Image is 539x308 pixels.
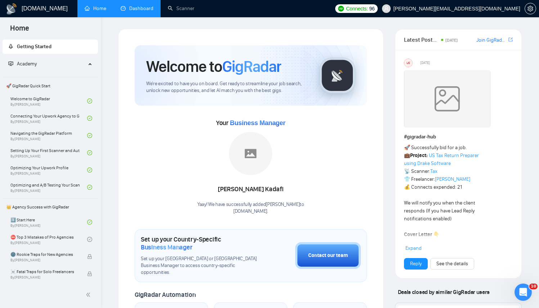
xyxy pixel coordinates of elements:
span: export [508,37,513,42]
span: Academy [8,61,37,67]
div: US [404,59,412,67]
span: user [384,6,389,11]
span: check-circle [87,237,92,242]
div: Yaay! We have successfully added [PERSON_NAME] to [197,201,304,215]
span: Academy [17,61,37,67]
span: Business Manager [141,243,192,251]
img: logo [6,3,17,15]
span: We're excited to have you on board. Get ready to streamline your job search, unlock new opportuni... [146,81,308,94]
a: Reply [410,260,422,268]
h1: # gigradar-hub [404,133,513,141]
span: Deals closed by similar GigRadar users [395,286,493,298]
a: searchScanner [168,5,194,12]
span: check-circle [87,150,92,155]
span: check-circle [87,116,92,121]
a: US Tax Return Preparer using Drake Software [404,152,479,166]
span: ☠️ Fatal Traps for Solo Freelancers [10,268,80,275]
img: upwork-logo.png [338,6,344,12]
span: check-circle [87,98,92,104]
button: Contact our team [295,242,361,269]
a: Navigating the GigRadar PlatformBy[PERSON_NAME] [10,128,87,143]
button: See the details [430,258,474,270]
span: Your [216,119,286,127]
a: homeHome [85,5,106,12]
span: 🌚 Rookie Traps for New Agencies [10,251,80,258]
li: Getting Started [3,40,98,54]
a: setting [525,6,536,12]
strong: Cover Letter 👇 [404,231,439,238]
div: [PERSON_NAME] Kadafi [197,183,304,196]
h1: Set up your Country-Specific [141,235,259,251]
h1: Welcome to [146,57,281,76]
a: See the details [436,260,468,268]
a: Tax [430,168,437,174]
span: [DATE] [420,60,430,66]
span: Latest Posts from the GigRadar Community [404,35,439,44]
span: GigRadar Automation [135,291,196,299]
span: Getting Started [17,43,51,50]
a: Join GigRadar Slack Community [476,36,507,44]
a: export [508,36,513,43]
span: Set up your [GEOGRAPHIC_DATA] or [GEOGRAPHIC_DATA] Business Manager to access country-specific op... [141,256,259,276]
span: GigRadar [222,57,281,76]
span: lock [87,254,92,259]
a: [PERSON_NAME] [435,176,470,182]
a: Connecting Your Upwork Agency to GigRadarBy[PERSON_NAME] [10,110,87,126]
iframe: Intercom live chat [515,284,532,301]
a: ⛔ Top 3 Mistakes of Pro AgenciesBy[PERSON_NAME] [10,231,87,247]
a: Optimizing and A/B Testing Your Scanner for Better ResultsBy[PERSON_NAME] [10,179,87,195]
span: [DATE] [445,38,458,43]
span: check-circle [87,133,92,138]
button: Reply [404,258,428,270]
img: weqQh+iSagEgQAAAABJRU5ErkJggg== [404,70,490,128]
img: placeholder.png [229,132,272,175]
img: gigradar-logo.png [319,58,355,93]
span: 10 [529,284,538,289]
span: By [PERSON_NAME] [10,275,80,280]
span: rocket [8,44,13,49]
span: double-left [86,291,93,298]
span: fund-projection-screen [8,61,13,66]
span: lock [87,271,92,276]
span: 👑 Agency Success with GigRadar [3,200,97,214]
span: check-circle [87,220,92,225]
a: Setting Up Your First Scanner and Auto-BidderBy[PERSON_NAME] [10,145,87,161]
p: [DOMAIN_NAME] . [197,208,304,215]
span: Home [4,23,35,38]
span: Business Manager [230,119,285,127]
a: Optimizing Your Upwork ProfileBy[PERSON_NAME] [10,162,87,178]
span: setting [525,6,536,12]
span: check-circle [87,185,92,190]
strong: Project: [410,152,428,158]
span: By [PERSON_NAME] [10,258,80,262]
span: Connects: [346,5,368,13]
div: Contact our team [308,252,348,259]
a: dashboardDashboard [121,5,153,12]
span: Expand [405,245,422,251]
span: check-circle [87,167,92,173]
button: setting [525,3,536,14]
a: Welcome to GigRadarBy[PERSON_NAME] [10,93,87,109]
span: 96 [369,5,375,13]
a: 1️⃣ Start HereBy[PERSON_NAME] [10,214,87,230]
span: 🚀 GigRadar Quick Start [3,79,97,93]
